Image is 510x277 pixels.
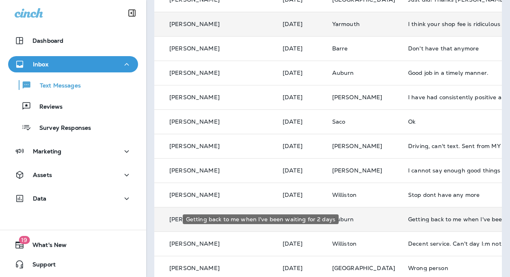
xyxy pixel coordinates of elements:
[283,45,319,52] p: Aug 31, 2025 10:26 AM
[283,192,319,198] p: Aug 30, 2025 11:05 AM
[31,103,63,111] p: Reviews
[169,45,220,52] p: [PERSON_NAME]
[8,256,138,273] button: Support
[8,119,138,136] button: Survey Responses
[32,82,81,90] p: Text Messages
[332,191,357,198] span: Williston
[283,21,319,27] p: Aug 31, 2025 02:03 PM
[169,70,220,76] p: [PERSON_NAME]
[169,216,220,222] p: [PERSON_NAME]
[121,5,143,21] button: Collapse Sidebar
[332,94,382,101] span: [PERSON_NAME]
[283,118,319,125] p: Aug 30, 2025 12:49 PM
[32,37,63,44] p: Dashboard
[8,98,138,115] button: Reviews
[24,242,67,251] span: What's New
[283,240,319,247] p: Aug 29, 2025 08:06 PM
[283,143,319,149] p: Aug 30, 2025 11:31 AM
[169,118,220,125] p: [PERSON_NAME]
[169,265,220,271] p: [PERSON_NAME]
[8,143,138,159] button: Marketing
[8,237,138,253] button: 19What's New
[8,56,138,72] button: Inbox
[332,118,346,125] span: Saco
[33,195,47,202] p: Data
[33,148,61,155] p: Marketing
[169,143,220,149] p: [PERSON_NAME]
[33,172,52,178] p: Assets
[31,124,91,132] p: Survey Responses
[183,214,339,224] div: Getting back to me when I've been waiting for 2 days
[33,61,48,68] p: Inbox
[332,264,395,272] span: [GEOGRAPHIC_DATA]
[8,76,138,94] button: Text Messages
[332,240,357,247] span: Williston
[24,261,56,271] span: Support
[169,240,220,247] p: [PERSON_NAME]
[8,167,138,183] button: Assets
[283,70,319,76] p: Aug 30, 2025 05:13 PM
[169,192,220,198] p: [PERSON_NAME]
[283,94,319,100] p: Aug 30, 2025 02:01 PM
[283,167,319,174] p: Aug 30, 2025 11:15 AM
[169,167,220,174] p: [PERSON_NAME]
[283,265,319,271] p: Aug 29, 2025 05:12 PM
[8,190,138,207] button: Data
[332,45,348,52] span: Barre
[169,94,220,100] p: [PERSON_NAME]
[19,236,30,244] span: 19
[8,33,138,49] button: Dashboard
[332,69,354,76] span: Auburn
[169,21,220,27] p: [PERSON_NAME]
[332,142,382,150] span: [PERSON_NAME]
[332,167,382,174] span: [PERSON_NAME]
[332,20,360,28] span: Yarmouth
